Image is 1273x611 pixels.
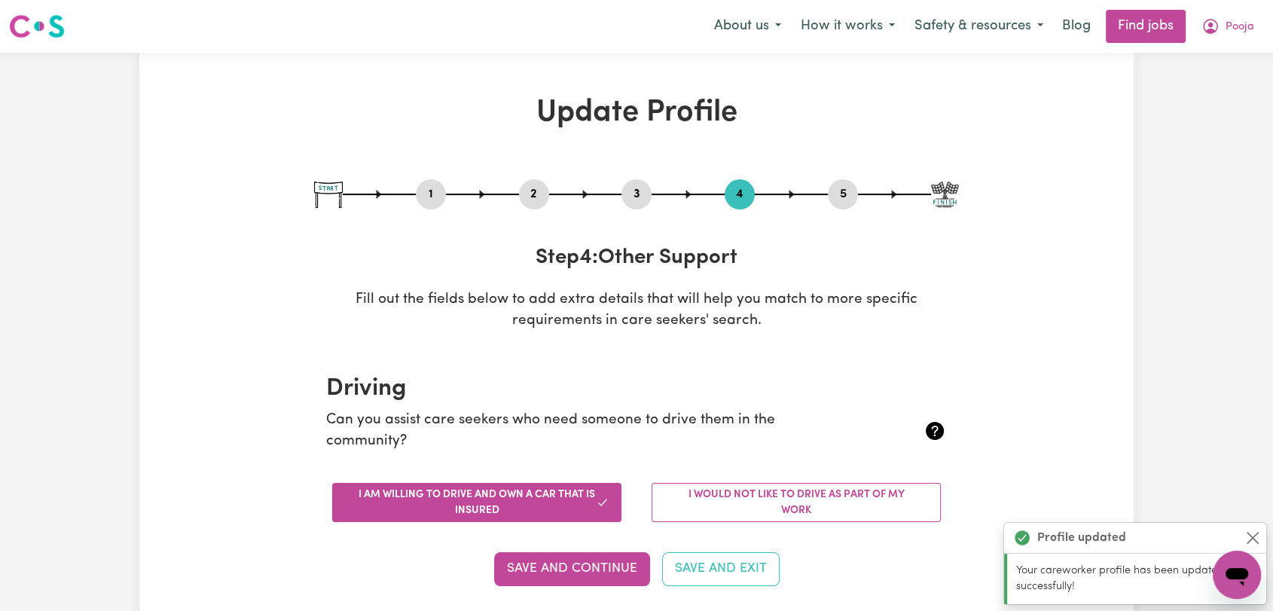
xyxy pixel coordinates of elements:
[326,374,947,403] h2: Driving
[662,552,780,585] button: Save and Exit
[314,246,959,271] h3: Step 4 : Other Support
[332,483,621,522] button: I am willing to drive and own a car that is insured
[9,13,65,40] img: Careseekers logo
[494,552,650,585] button: Save and Continue
[314,95,959,131] h1: Update Profile
[1192,11,1264,42] button: My Account
[704,11,791,42] button: About us
[905,11,1053,42] button: Safety & resources
[1213,551,1261,599] iframe: Button to launch messaging window
[1226,19,1254,35] span: Pooja
[314,289,959,333] p: Fill out the fields below to add extra details that will help you match to more specific requirem...
[725,185,755,204] button: Go to step 4
[621,185,652,204] button: Go to step 3
[652,483,941,522] button: I would not like to drive as part of my work
[1106,10,1186,43] a: Find jobs
[326,410,844,454] p: Can you assist care seekers who need someone to drive them in the community?
[828,185,858,204] button: Go to step 5
[1244,529,1262,547] button: Close
[1053,10,1100,43] a: Blog
[791,11,905,42] button: How it works
[1037,529,1126,547] strong: Profile updated
[9,9,65,44] a: Careseekers logo
[519,185,549,204] button: Go to step 2
[416,185,446,204] button: Go to step 1
[1016,563,1257,595] p: Your careworker profile has been updated successfully!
